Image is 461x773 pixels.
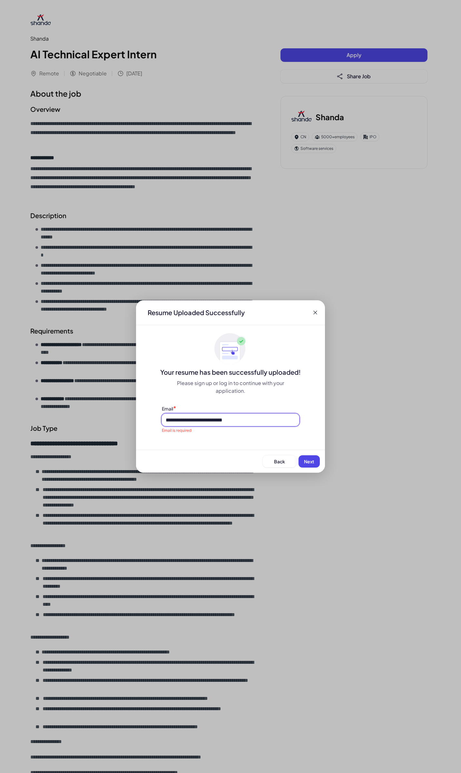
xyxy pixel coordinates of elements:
span: Email is required [162,428,191,433]
div: Resume Uploaded Successfully [142,308,250,317]
div: Please sign up or log in to continue with your application. [162,379,299,395]
label: Email [162,406,173,411]
img: ApplyedMaskGroup3.svg [214,333,247,365]
button: Back [263,455,296,468]
div: Your resume has been successfully uploaded! [136,368,325,377]
span: Next [304,459,314,464]
button: Next [299,455,320,468]
span: Back [274,459,285,464]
